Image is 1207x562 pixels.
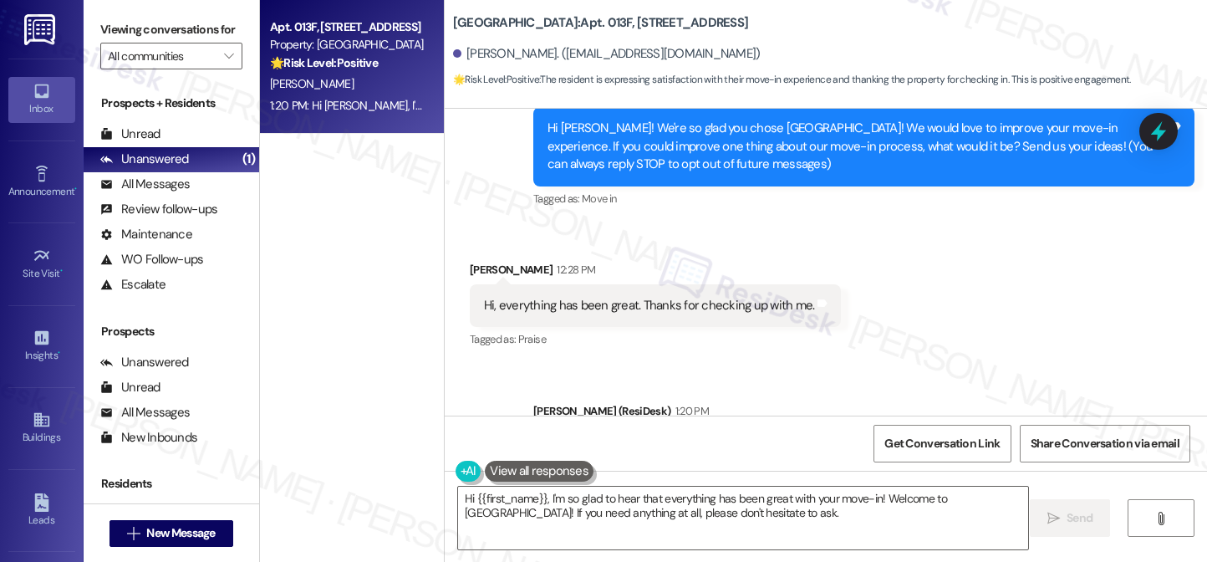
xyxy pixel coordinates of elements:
div: (1) [238,146,259,172]
div: Tagged as: [470,327,842,351]
div: Hi, everything has been great. Thanks for checking up with me. [484,297,815,314]
div: 12:28 PM [553,261,595,278]
textarea: Hi {{first_name}}, I'm so glad to hear that everything has been great with your move-in! Welcome ... [458,487,1028,549]
a: Insights • [8,324,75,369]
div: 1:20 PM: Hi [PERSON_NAME], I'm glad to hear that everything has been great with your move-in! If ... [270,98,1122,113]
i:  [127,527,140,540]
input: All communities [108,43,216,69]
span: New Message [146,524,215,542]
div: WO Follow-ups [100,251,203,268]
div: Unread [100,379,160,396]
div: Hi [PERSON_NAME]! We're so glad you chose [GEOGRAPHIC_DATA]! We would love to improve your move-i... [547,120,1168,173]
a: Buildings [8,406,75,451]
button: Send [1030,499,1111,537]
div: Prospects + Residents [84,95,259,112]
span: Send [1067,509,1092,527]
div: All Messages [100,176,190,193]
div: New Inbounds [100,429,197,447]
button: Get Conversation Link [873,425,1011,462]
span: Praise [518,332,546,346]
i:  [1047,512,1060,525]
span: Share Conversation via email [1031,435,1179,452]
a: Inbox [8,77,75,122]
div: 1:20 PM [671,402,709,420]
label: Viewing conversations for [100,17,242,43]
img: ResiDesk Logo [24,14,59,45]
button: New Message [109,520,233,547]
span: Move in [582,192,616,206]
div: Residents [84,475,259,493]
i:  [224,49,233,63]
span: Get Conversation Link [884,435,1000,452]
a: Site Visit • [8,242,75,287]
i:  [1154,512,1167,525]
div: [PERSON_NAME] [470,261,842,284]
div: Tagged as: [533,186,1194,211]
div: Unanswered [100,151,189,168]
b: [GEOGRAPHIC_DATA]: Apt. 013F, [STREET_ADDRESS] [453,14,748,32]
div: Review follow-ups [100,201,217,218]
div: [PERSON_NAME]. ([EMAIL_ADDRESS][DOMAIN_NAME]) [453,45,761,63]
div: All Messages [100,404,190,421]
span: • [58,347,60,359]
div: Unanswered [100,354,189,371]
a: Leads [8,488,75,534]
div: Unread [100,125,160,143]
strong: 🌟 Risk Level: Positive [270,55,378,70]
div: Maintenance [100,226,192,243]
div: [PERSON_NAME] (ResiDesk) [533,402,1194,426]
div: Apt. 013F, [STREET_ADDRESS] [270,18,425,36]
span: [PERSON_NAME] [270,76,354,91]
div: Property: [GEOGRAPHIC_DATA] [270,36,425,54]
span: • [74,183,77,195]
div: Escalate [100,276,166,294]
div: Prospects [84,323,259,340]
strong: 🌟 Risk Level: Positive [453,73,539,86]
button: Share Conversation via email [1020,425,1190,462]
span: : The resident is expressing satisfaction with their move-in experience and thanking the property... [453,71,1131,89]
span: • [60,265,63,277]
